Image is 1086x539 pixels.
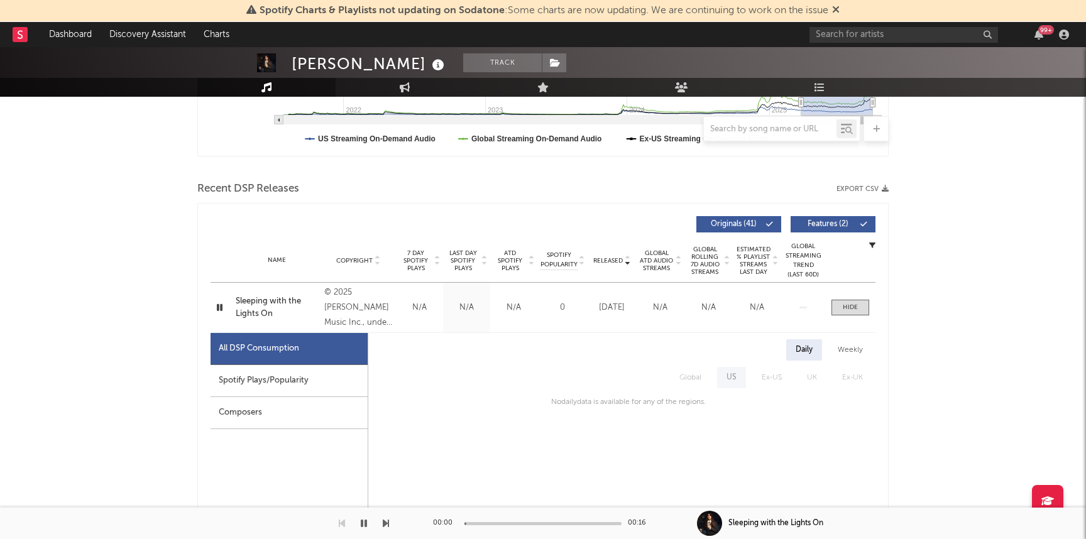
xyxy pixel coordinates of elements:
[1038,25,1054,35] div: 99 +
[540,251,578,269] span: Spotify Popularity
[211,333,368,365] div: All DSP Consumption
[236,256,318,265] div: Name
[832,6,840,16] span: Dismiss
[101,22,195,47] a: Discovery Assistant
[493,249,527,272] span: ATD Spotify Plays
[493,302,534,314] div: N/A
[399,249,432,272] span: 7 Day Spotify Plays
[704,124,836,134] input: Search by song name or URL
[639,302,681,314] div: N/A
[591,302,633,314] div: [DATE]
[736,246,771,276] span: Estimated % Playlist Streams Last Day
[260,6,505,16] span: Spotify Charts & Playlists not updating on Sodatone
[211,365,368,397] div: Spotify Plays/Popularity
[786,339,822,361] div: Daily
[540,302,584,314] div: 0
[593,257,623,264] span: Released
[836,185,889,193] button: Export CSV
[705,220,762,228] span: Originals ( 41 )
[399,302,440,314] div: N/A
[446,302,487,314] div: N/A
[799,220,857,228] span: Features ( 2 )
[260,6,828,16] span: : Some charts are now updating. We are continuing to work on the issue
[639,249,674,272] span: Global ATD Audio Streams
[195,22,238,47] a: Charts
[197,182,299,197] span: Recent DSP Releases
[784,242,822,280] div: Global Streaming Trend (Last 60D)
[324,285,393,330] div: © 2025 [PERSON_NAME] Music Inc., under exclusive license to Warner Music Canada Co.
[292,53,447,74] div: [PERSON_NAME]
[40,22,101,47] a: Dashboard
[336,257,373,264] span: Copyright
[728,518,823,529] div: Sleeping with the Lights On
[433,516,458,531] div: 00:00
[736,302,778,314] div: N/A
[463,53,542,72] button: Track
[446,249,480,272] span: Last Day Spotify Plays
[688,302,730,314] div: N/A
[211,397,368,429] div: Composers
[828,339,872,361] div: Weekly
[809,27,998,43] input: Search for artists
[236,295,318,320] a: Sleeping with the Lights On
[1034,30,1043,40] button: 99+
[688,246,722,276] span: Global Rolling 7D Audio Streams
[791,216,875,232] button: Features(2)
[539,395,706,410] div: No daily data is available for any of the regions.
[628,516,653,531] div: 00:16
[219,341,299,356] div: All DSP Consumption
[696,216,781,232] button: Originals(41)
